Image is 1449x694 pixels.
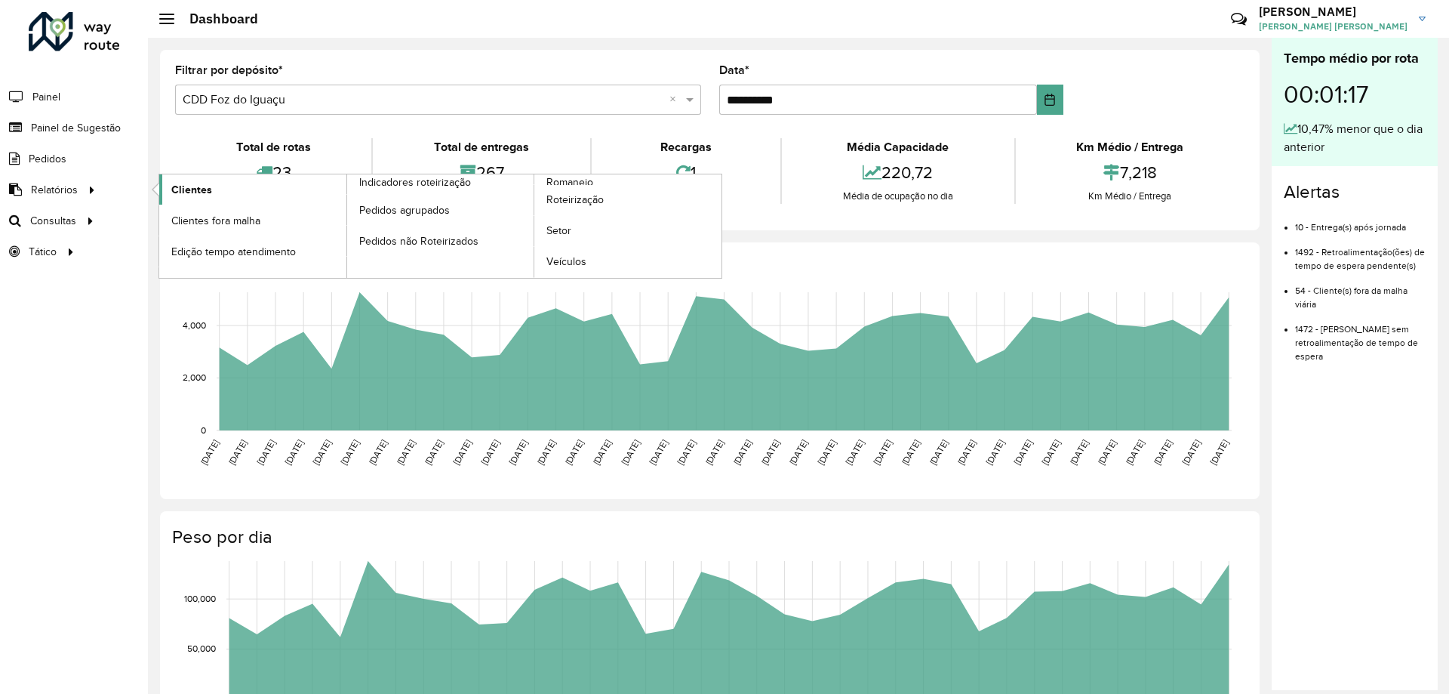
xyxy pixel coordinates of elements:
[311,438,333,467] text: [DATE]
[928,438,949,467] text: [DATE]
[1124,438,1146,467] text: [DATE]
[955,438,977,467] text: [DATE]
[546,174,593,190] span: Romaneio
[395,438,417,467] text: [DATE]
[187,644,216,654] text: 50,000
[339,438,361,467] text: [DATE]
[226,438,248,467] text: [DATE]
[359,174,471,190] span: Indicadores roteirização
[30,213,76,229] span: Consultas
[546,192,604,208] span: Roteirização
[507,438,529,467] text: [DATE]
[546,223,571,239] span: Setor
[731,438,753,467] text: [DATE]
[159,236,346,267] a: Edição tempo atendimento
[787,438,809,467] text: [DATE]
[1040,438,1062,467] text: [DATE]
[179,138,368,156] div: Total de rotas
[786,138,1010,156] div: Média Capacidade
[359,202,450,218] span: Pedidos agrupados
[1223,3,1255,35] a: Contato Rápido
[171,244,296,260] span: Edição tempo atendimento
[347,226,534,256] a: Pedidos não Roteirizados
[172,526,1244,548] h4: Peso por dia
[1020,156,1241,189] div: 7,218
[591,438,613,467] text: [DATE]
[29,244,57,260] span: Tático
[669,91,682,109] span: Clear all
[984,438,1006,467] text: [DATE]
[171,213,260,229] span: Clientes fora malha
[1284,120,1426,156] div: 10,47% menor que o dia anterior
[283,438,305,467] text: [DATE]
[29,151,66,167] span: Pedidos
[900,438,921,467] text: [DATE]
[159,174,534,278] a: Indicadores roteirização
[451,438,473,467] text: [DATE]
[595,138,777,156] div: Recargas
[1284,48,1426,69] div: Tempo médio por rota
[1295,273,1426,311] li: 54 - Cliente(s) fora da malha viária
[171,182,212,198] span: Clientes
[1208,438,1230,467] text: [DATE]
[201,425,206,435] text: 0
[1068,438,1090,467] text: [DATE]
[183,320,206,330] text: 4,000
[719,61,749,79] label: Data
[1259,20,1407,33] span: [PERSON_NAME] [PERSON_NAME]
[620,438,641,467] text: [DATE]
[159,205,346,236] a: Clientes fora malha
[1284,69,1426,120] div: 00:01:17
[183,373,206,383] text: 2,000
[1259,5,1407,19] h3: [PERSON_NAME]
[184,594,216,603] text: 100,000
[546,254,586,270] span: Veículos
[377,138,586,156] div: Total de entregas
[648,438,669,467] text: [DATE]
[1295,209,1426,234] li: 10 - Entrega(s) após jornada
[175,61,283,79] label: Filtrar por depósito
[1012,438,1034,467] text: [DATE]
[844,438,866,467] text: [DATE]
[1096,438,1118,467] text: [DATE]
[359,233,478,249] span: Pedidos não Roteirizados
[198,438,220,467] text: [DATE]
[816,438,838,467] text: [DATE]
[1284,181,1426,203] h4: Alertas
[1037,85,1063,115] button: Choose Date
[786,156,1010,189] div: 220,72
[1152,438,1174,467] text: [DATE]
[1020,189,1241,204] div: Km Médio / Entrega
[174,11,258,27] h2: Dashboard
[872,438,894,467] text: [DATE]
[367,438,389,467] text: [DATE]
[786,189,1010,204] div: Média de ocupação no dia
[563,438,585,467] text: [DATE]
[31,120,121,136] span: Painel de Sugestão
[1295,234,1426,273] li: 1492 - Retroalimentação(ões) de tempo de espera pendente(s)
[423,438,445,467] text: [DATE]
[703,438,725,467] text: [DATE]
[535,438,557,467] text: [DATE]
[32,89,60,105] span: Painel
[1295,311,1426,363] li: 1472 - [PERSON_NAME] sem retroalimentação de tempo de espera
[534,247,721,277] a: Veículos
[179,156,368,189] div: 23
[759,438,781,467] text: [DATE]
[534,185,721,215] a: Roteirização
[159,174,346,205] a: Clientes
[254,438,276,467] text: [DATE]
[675,438,697,467] text: [DATE]
[1180,438,1202,467] text: [DATE]
[377,156,586,189] div: 267
[534,216,721,246] a: Setor
[479,438,501,467] text: [DATE]
[595,156,777,189] div: 1
[347,174,722,278] a: Romaneio
[347,195,534,225] a: Pedidos agrupados
[1020,138,1241,156] div: Km Médio / Entrega
[31,182,78,198] span: Relatórios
